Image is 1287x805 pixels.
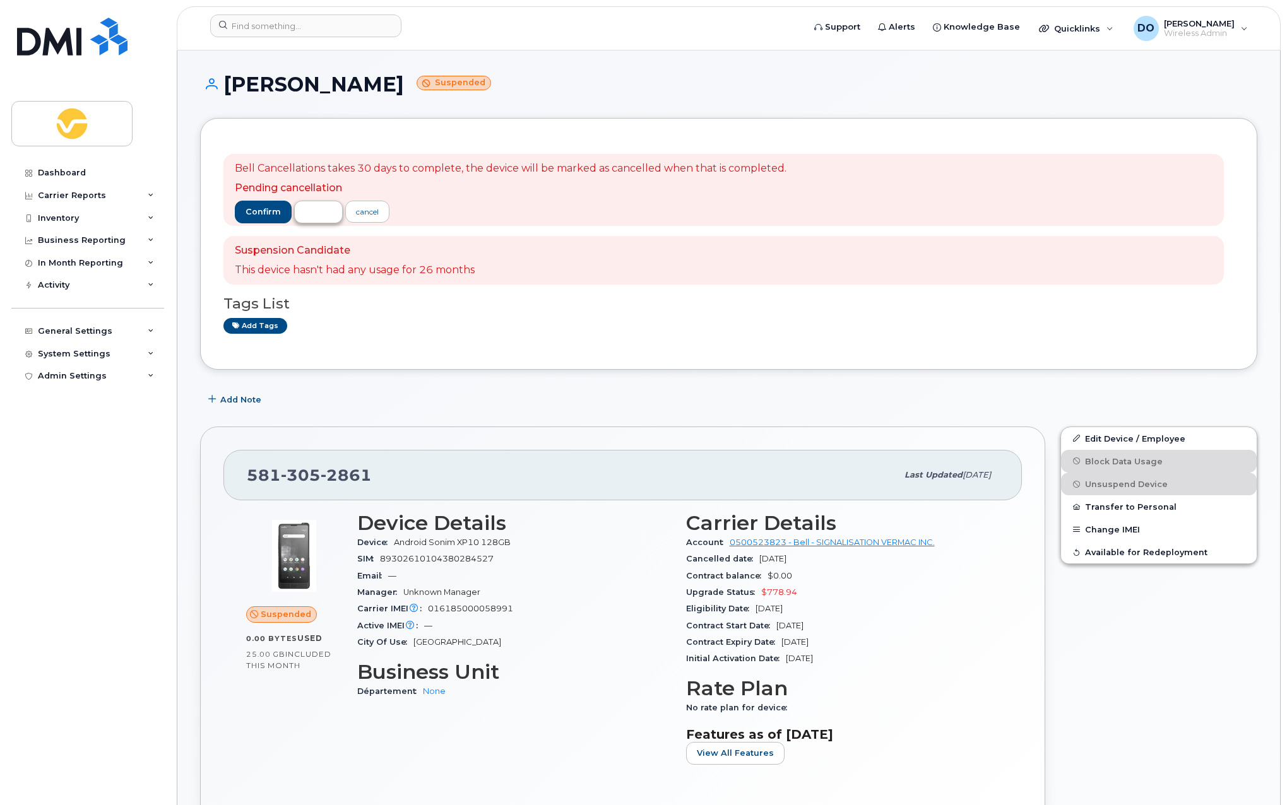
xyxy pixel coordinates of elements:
a: cancel [345,201,389,223]
span: 305 [281,466,321,485]
span: SIM [357,554,380,563]
div: cancel [356,206,379,218]
span: Device [357,538,394,547]
span: [DATE] [759,554,786,563]
span: Département [357,686,423,696]
button: Available for Redeployment [1061,541,1257,563]
span: 581 [247,466,372,485]
span: Contract Start Date [686,621,776,630]
p: Bell Cancellations takes 30 days to complete, the device will be marked as cancelled when that is... [235,162,786,176]
span: 2861 [321,466,372,485]
span: Account [686,538,730,547]
a: Edit Device / Employee [1061,427,1257,450]
button: Add Note [200,389,272,411]
p: Pending cancellation [235,181,786,196]
span: [DATE] [786,654,813,663]
span: confirm [246,206,281,218]
span: Contract balance [686,571,768,580]
span: Add Note [220,394,261,406]
span: [DATE] [781,637,809,647]
span: — [388,571,396,580]
span: Suspended [261,608,311,620]
h3: Rate Plan [686,677,1000,700]
span: View All Features [697,747,774,759]
h3: Carrier Details [686,512,1000,534]
span: Manager [357,587,403,597]
span: [DATE] [963,470,991,479]
span: 25.00 GB [246,650,285,659]
button: Unsuspend Device [1061,473,1257,495]
span: 89302610104380284527 [380,554,494,563]
img: image20231002-3703462-16o6i1x.jpeg [256,518,332,594]
span: Cancelled date [686,554,759,563]
span: Contract Expiry Date [686,637,781,647]
button: Block Data Usage [1061,450,1257,473]
span: Unknown Manager [403,587,480,597]
button: Transfer to Personal [1061,495,1257,518]
span: Last updated [904,470,963,479]
span: No rate plan for device [686,703,793,712]
span: $0.00 [768,571,792,580]
span: $778.94 [761,587,797,597]
span: Email [357,571,388,580]
span: [DATE] [776,621,804,630]
span: Active IMEI [357,621,424,630]
span: Unsuspend Device [1085,479,1168,489]
p: Suspension Candidate [235,244,475,258]
span: used [297,633,323,643]
button: View All Features [686,742,785,765]
span: [DATE] [756,604,783,613]
span: Android Sonim XP10 128GB [394,538,511,547]
button: resend [294,201,343,223]
span: [GEOGRAPHIC_DATA] [413,637,501,647]
small: Suspended [417,76,491,90]
span: resend [304,207,332,217]
span: — [424,621,432,630]
span: Initial Activation Date [686,654,786,663]
button: confirm [235,201,292,223]
a: Add tags [223,318,287,334]
span: 0.00 Bytes [246,634,297,643]
h3: Device Details [357,512,671,534]
span: Upgrade Status [686,587,761,597]
span: Eligibility Date [686,604,756,613]
span: Carrier IMEI [357,604,428,613]
p: This device hasn't had any usage for 26 months [235,263,475,278]
h3: Business Unit [357,661,671,683]
h1: [PERSON_NAME] [200,73,1257,95]
a: 0500523823 - Bell - SIGNALISATION VERMAC INC. [730,538,935,547]
h3: Features as of [DATE] [686,727,1000,742]
span: Available for Redeployment [1085,548,1207,557]
span: City Of Use [357,637,413,647]
span: 016185000058991 [428,604,513,613]
span: included this month [246,649,331,670]
button: Change IMEI [1061,518,1257,541]
a: None [423,686,446,696]
h3: Tags List [223,296,1234,312]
